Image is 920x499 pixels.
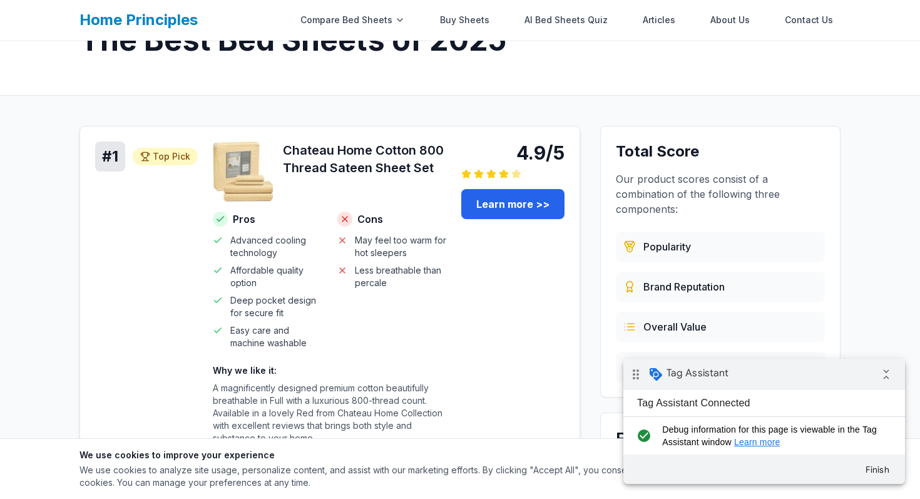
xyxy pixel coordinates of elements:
button: Finish [232,100,277,122]
h4: Pros [213,212,322,227]
p: Our product scores consist of a combination of the following three components: [616,172,825,217]
a: Articles [635,8,683,33]
div: Evaluated from brand history, quality standards, and market presence [616,272,825,302]
a: About Us [703,8,757,33]
a: AI Bed Sheets Quiz [517,8,615,33]
span: Easy care and machine washable [230,324,322,349]
span: Overall Value [643,319,707,334]
img: Chateau Home Cotton 800 Thread Sateen Sheet Set - Cotton product image [213,141,273,202]
i: Collapse debug badge [250,3,275,28]
span: May feel too warm for hot sleepers [355,234,447,259]
div: Based on customer reviews, ratings, and sales data [616,232,825,262]
span: Top Pick [153,150,190,163]
h3: Chateau Home Cotton 800 Thread Sateen Sheet Set [283,141,446,177]
span: Advanced cooling technology [230,234,322,259]
i: check_circle [10,64,31,90]
span: Less breathable than percale [355,264,447,289]
a: Learn more [111,78,157,88]
h4: Why we like it: [213,364,446,377]
h3: Total Score [616,141,825,162]
div: 4.9/5 [461,141,565,164]
h1: The Best Bed Sheets of 2025 [79,25,841,55]
div: Compare Bed Sheets [293,8,412,33]
a: Learn more >> [461,189,565,219]
p: A magnificently designed premium cotton beautifully breathable in Full with a luxurious 800-threa... [213,382,446,445]
h3: Find the right bed sheet for you [616,428,825,468]
span: Deep pocket design for secure fit [230,294,322,319]
span: Brand Reputation [643,279,725,294]
a: Contact Us [777,8,841,33]
div: Our team's hands-on testing and evaluation process [616,352,825,382]
p: We use cookies to analyze site usage, personalize content, and assist with our marketing efforts.... [79,464,707,489]
span: Tag Assistant [43,8,105,21]
span: Debug information for this page is viewable in the Tag Assistant window [39,64,261,90]
div: Combines price, quality, durability, and customer satisfaction [616,312,825,342]
span: Popularity [643,239,691,254]
h3: We use cookies to improve your experience [79,449,707,461]
span: Affordable quality option [230,264,322,289]
a: Buy Sheets [432,8,497,33]
h4: Cons [337,212,447,227]
div: # 1 [95,141,125,172]
a: Home Principles [79,11,198,29]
